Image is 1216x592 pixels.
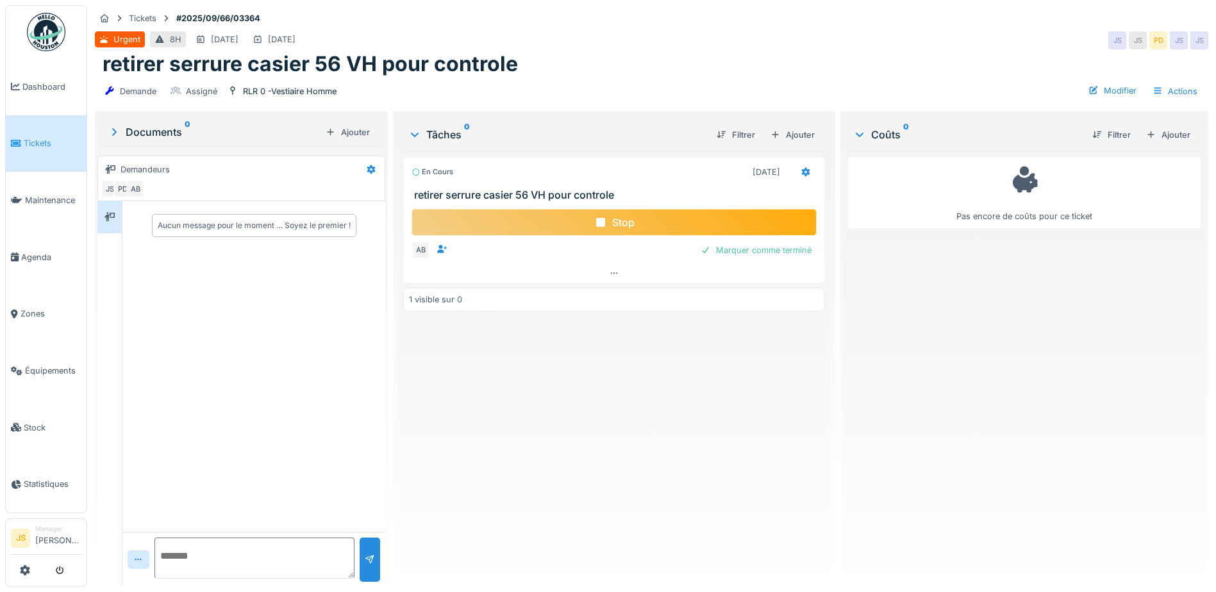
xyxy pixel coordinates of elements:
[35,524,81,534] div: Manager
[1129,31,1147,49] div: JS
[695,242,817,259] div: Marquer comme terminé
[412,167,453,177] div: En cours
[11,529,30,548] li: JS
[158,220,351,231] div: Aucun message pour le moment … Soyez le premier !
[129,12,156,24] div: Tickets
[6,286,87,343] a: Zones
[22,81,81,93] span: Dashboard
[6,399,87,456] a: Stock
[765,126,820,144] div: Ajouter
[186,85,217,97] div: Assigné
[113,33,140,45] div: Urgent
[1083,82,1142,99] div: Modifier
[211,33,238,45] div: [DATE]
[903,127,909,142] sup: 0
[321,124,375,141] div: Ajouter
[1141,126,1195,144] div: Ajouter
[24,478,81,490] span: Statistiques
[243,85,337,97] div: RLR 0 -Vestiaire Homme
[753,166,780,178] div: [DATE]
[27,13,65,51] img: Badge_color-CXgf-gQk.svg
[11,524,81,555] a: JS Manager[PERSON_NAME]
[21,308,81,320] span: Zones
[171,12,265,24] strong: #2025/09/66/03364
[120,85,156,97] div: Demande
[103,52,518,76] h1: retirer serrure casier 56 VH pour controle
[121,163,170,176] div: Demandeurs
[21,251,81,263] span: Agenda
[170,33,181,45] div: 8H
[412,241,429,259] div: AB
[268,33,296,45] div: [DATE]
[108,124,321,140] div: Documents
[1170,31,1188,49] div: JS
[853,127,1082,142] div: Coûts
[408,127,706,142] div: Tâches
[1147,82,1203,101] div: Actions
[126,180,144,198] div: AB
[185,124,190,140] sup: 0
[101,180,119,198] div: JS
[712,126,760,144] div: Filtrer
[6,456,87,513] a: Statistiques
[856,163,1192,222] div: Pas encore de coûts pour ce ticket
[412,209,817,236] div: Stop
[464,127,470,142] sup: 0
[25,194,81,206] span: Maintenance
[6,229,87,286] a: Agenda
[1108,31,1126,49] div: JS
[1190,31,1208,49] div: JS
[6,58,87,115] a: Dashboard
[24,422,81,434] span: Stock
[409,293,462,306] div: 1 visible sur 0
[6,342,87,399] a: Équipements
[414,189,819,201] h3: retirer serrure casier 56 VH pour controle
[113,180,131,198] div: PD
[6,172,87,229] a: Maintenance
[25,365,81,377] span: Équipements
[1087,126,1136,144] div: Filtrer
[6,115,87,172] a: Tickets
[35,524,81,552] li: [PERSON_NAME]
[1149,31,1167,49] div: PD
[24,137,81,149] span: Tickets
